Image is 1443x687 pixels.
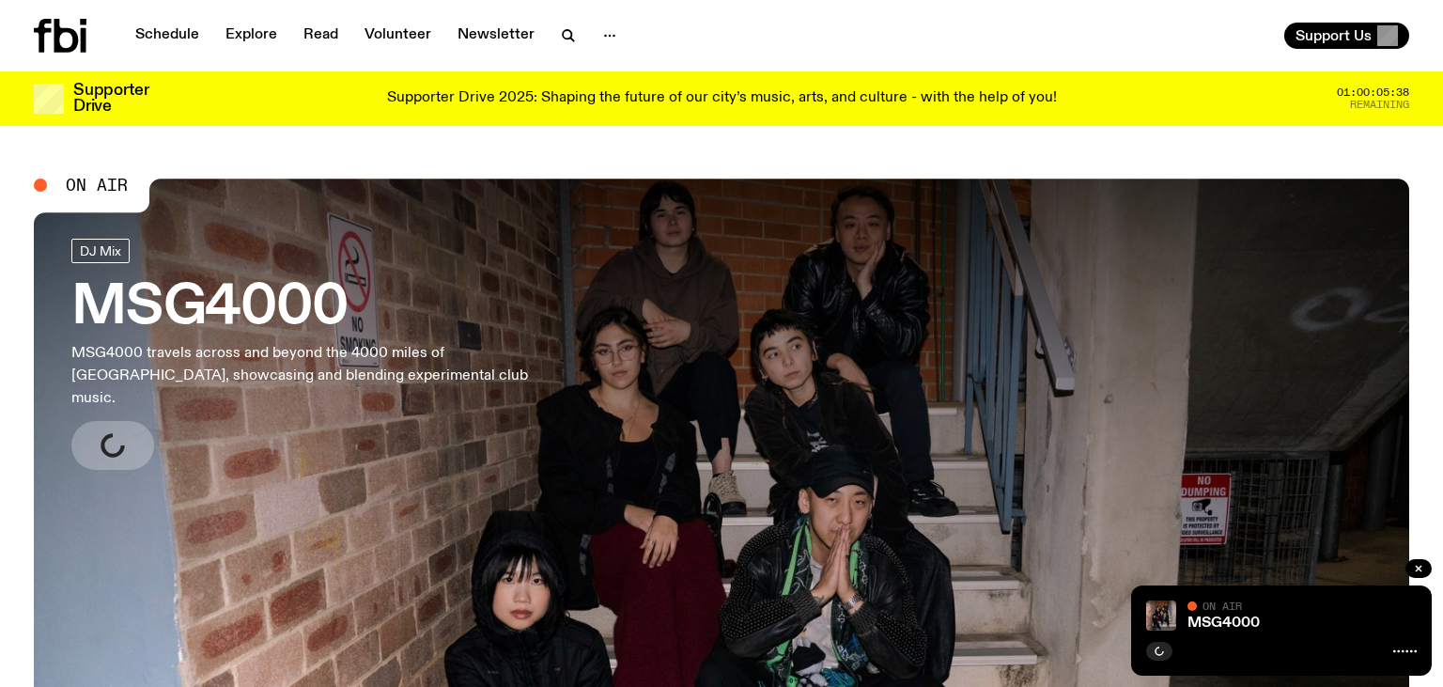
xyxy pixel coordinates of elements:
p: MSG4000 travels across and beyond the 4000 miles of [GEOGRAPHIC_DATA], showcasing and blending ex... [71,342,552,410]
a: Read [292,23,349,49]
button: Support Us [1284,23,1409,49]
a: Explore [214,23,288,49]
a: MSG4000MSG4000 travels across and beyond the 4000 miles of [GEOGRAPHIC_DATA], showcasing and blen... [71,239,552,470]
span: DJ Mix [80,243,121,258]
a: Schedule [124,23,210,49]
span: On Air [1202,600,1242,612]
h3: Supporter Drive [73,83,148,115]
a: Newsletter [446,23,546,49]
a: Volunteer [353,23,442,49]
a: MSG4000 [1187,616,1260,631]
span: On Air [66,177,128,194]
span: 01:00:05:38 [1337,87,1409,98]
p: Supporter Drive 2025: Shaping the future of our city’s music, arts, and culture - with the help o... [387,90,1057,107]
span: Support Us [1296,27,1372,44]
span: Remaining [1350,100,1409,110]
a: DJ Mix [71,239,130,263]
h3: MSG4000 [71,282,552,335]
